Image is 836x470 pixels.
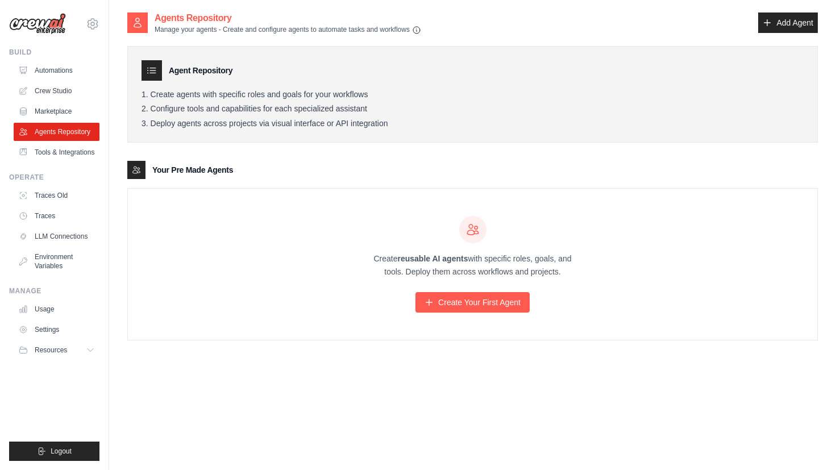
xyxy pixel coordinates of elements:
[9,13,66,35] img: Logo
[142,104,804,114] li: Configure tools and capabilities for each specialized assistant
[155,11,421,25] h2: Agents Repository
[14,341,99,359] button: Resources
[758,13,818,33] a: Add Agent
[14,61,99,80] a: Automations
[14,186,99,205] a: Traces Old
[397,254,468,263] strong: reusable AI agents
[14,143,99,161] a: Tools & Integrations
[142,119,804,129] li: Deploy agents across projects via visual interface or API integration
[9,48,99,57] div: Build
[142,90,804,100] li: Create agents with specific roles and goals for your workflows
[9,286,99,296] div: Manage
[14,321,99,339] a: Settings
[14,227,99,246] a: LLM Connections
[152,164,233,176] h3: Your Pre Made Agents
[14,123,99,141] a: Agents Repository
[14,248,99,275] a: Environment Variables
[9,442,99,461] button: Logout
[14,102,99,120] a: Marketplace
[14,82,99,100] a: Crew Studio
[9,173,99,182] div: Operate
[155,25,421,35] p: Manage your agents - Create and configure agents to automate tasks and workflows
[415,292,530,313] a: Create Your First Agent
[35,346,67,355] span: Resources
[14,207,99,225] a: Traces
[169,65,232,76] h3: Agent Repository
[14,300,99,318] a: Usage
[364,252,582,278] p: Create with specific roles, goals, and tools. Deploy them across workflows and projects.
[51,447,72,456] span: Logout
